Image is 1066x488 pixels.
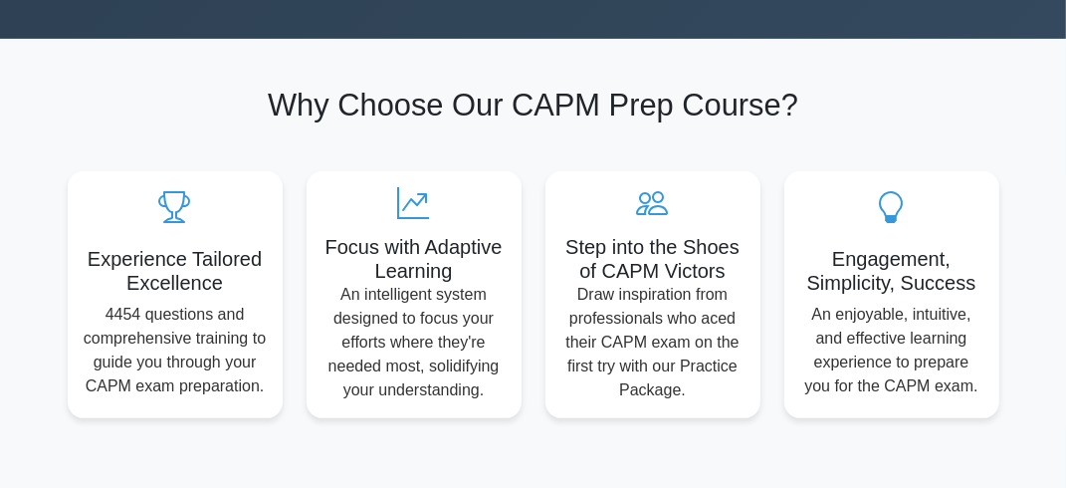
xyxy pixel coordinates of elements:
[84,247,267,295] h5: Experience Tailored Excellence
[322,283,506,402] p: An intelligent system designed to focus your efforts where they're needed most, solidifying your ...
[800,247,983,295] h5: Engagement, Simplicity, Success
[800,303,983,398] p: An enjoyable, intuitive, and effective learning experience to prepare you for the CAPM exam.
[68,87,999,123] h2: Why Choose Our CAPM Prep Course?
[322,235,506,283] h5: Focus with Adaptive Learning
[84,303,267,398] p: 4454 questions and comprehensive training to guide you through your CAPM exam preparation.
[561,235,745,283] h5: Step into the Shoes of CAPM Victors
[561,283,745,402] p: Draw inspiration from professionals who aced their CAPM exam on the first try with our Practice P...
